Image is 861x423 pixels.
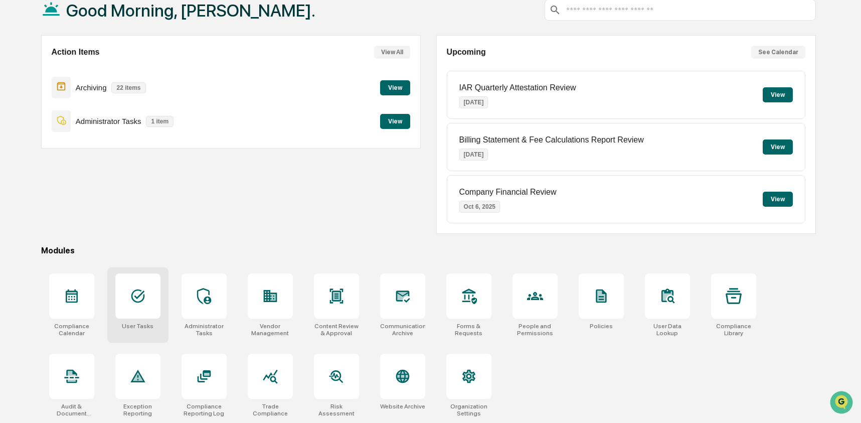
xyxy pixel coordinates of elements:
span: Preclearance [20,126,65,136]
div: Forms & Requests [446,323,491,337]
p: [DATE] [459,149,488,161]
div: Trade Compliance [248,403,293,417]
button: View [763,192,793,207]
button: Start new chat [170,80,183,92]
h1: Good Morning, [PERSON_NAME]. [66,1,315,21]
button: See Calendar [751,46,805,59]
div: Compliance Reporting Log [182,403,227,417]
div: Risk Assessment [314,403,359,417]
div: We're available if you need us! [34,87,127,95]
p: [DATE] [459,96,488,108]
span: Attestations [83,126,124,136]
span: Data Lookup [20,146,63,156]
a: Powered byPylon [71,170,121,178]
img: 1746055101610-c473b297-6a78-478c-a979-82029cc54cd1 [10,77,28,95]
p: Billing Statement & Fee Calculations Report Review [459,135,644,145]
p: Archiving [76,83,107,92]
a: View [380,116,410,125]
p: Administrator Tasks [76,117,141,125]
span: Pylon [100,170,121,178]
button: View [380,80,410,95]
div: Administrator Tasks [182,323,227,337]
a: 🔎Data Lookup [6,142,67,160]
div: Policies [590,323,613,330]
p: Company Financial Review [459,188,557,197]
a: 🗄️Attestations [69,122,128,140]
div: Audit & Document Logs [49,403,94,417]
button: View [763,139,793,155]
button: View [380,114,410,129]
button: View [763,87,793,102]
div: 🔎 [10,147,18,155]
p: IAR Quarterly Attestation Review [459,83,576,92]
a: View [380,82,410,92]
div: Compliance Library [711,323,756,337]
div: Exception Reporting [115,403,160,417]
div: Vendor Management [248,323,293,337]
div: 🗄️ [73,127,81,135]
h2: Upcoming [447,48,486,57]
div: 🖐️ [10,127,18,135]
div: Modules [41,246,816,255]
div: Website Archive [380,403,425,410]
div: Organization Settings [446,403,491,417]
p: 1 item [146,116,174,127]
a: 🖐️Preclearance [6,122,69,140]
iframe: Open customer support [829,390,856,417]
p: 22 items [111,82,145,93]
h2: Action Items [52,48,100,57]
div: Start new chat [34,77,164,87]
div: Content Review & Approval [314,323,359,337]
div: Communications Archive [380,323,425,337]
div: People and Permissions [512,323,558,337]
p: How can we help? [10,21,183,37]
button: View All [374,46,410,59]
div: User Data Lookup [645,323,690,337]
div: Compliance Calendar [49,323,94,337]
p: Oct 6, 2025 [459,201,500,213]
div: User Tasks [122,323,153,330]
